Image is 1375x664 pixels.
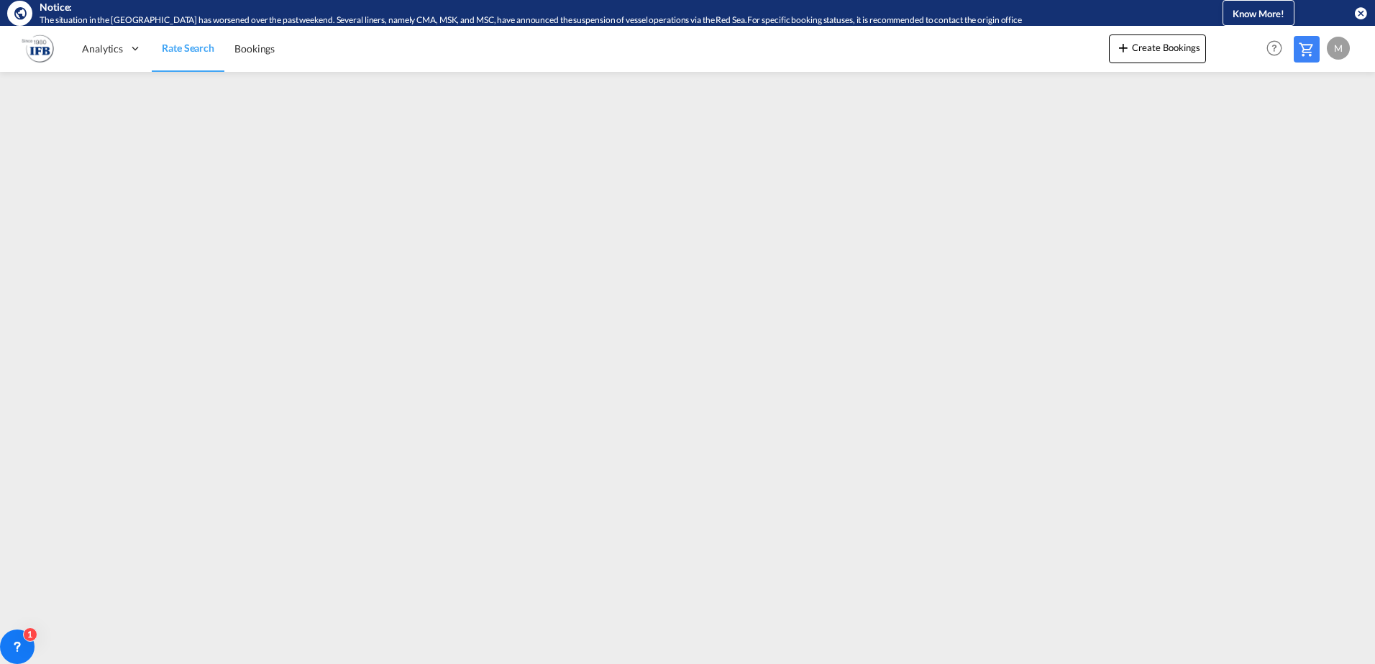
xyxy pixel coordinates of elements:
[1327,37,1350,60] div: M
[224,25,285,72] a: Bookings
[1262,36,1294,62] div: Help
[152,25,224,72] a: Rate Search
[162,42,214,54] span: Rate Search
[1262,36,1287,60] span: Help
[1233,8,1284,19] span: Know More!
[82,42,123,56] span: Analytics
[72,25,152,72] div: Analytics
[22,32,54,65] img: b628ab10256c11eeb52753acbc15d091.png
[1353,6,1368,20] button: icon-close-circle
[13,6,27,20] md-icon: icon-earth
[40,14,1164,27] div: The situation in the Red Sea has worsened over the past weekend. Several liners, namely CMA, MSK,...
[1109,34,1206,63] button: icon-plus 400-fgCreate Bookings
[1115,39,1132,56] md-icon: icon-plus 400-fg
[234,42,275,55] span: Bookings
